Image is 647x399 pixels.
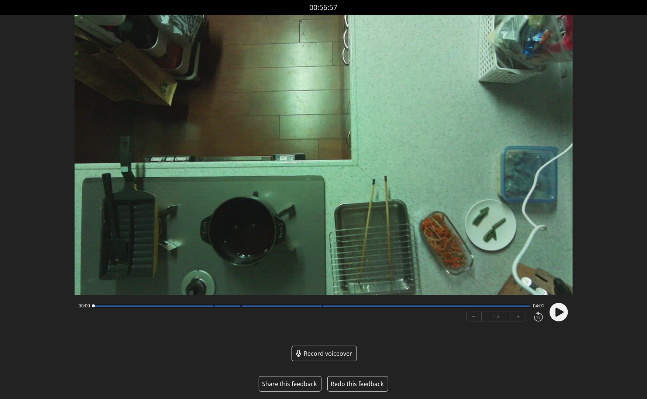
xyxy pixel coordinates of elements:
a: Record voiceover [292,346,357,361]
div: 1 × [482,312,511,321]
a: 00:56:57 [310,2,338,13]
button: − [467,312,482,321]
a: Redo this feedback [327,376,388,392]
span: 04:01 [533,303,545,309]
button: + [511,312,526,321]
span: 00:00 [79,303,90,309]
button: Share this feedback [262,379,317,388]
span: Record voiceover [304,349,352,358]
